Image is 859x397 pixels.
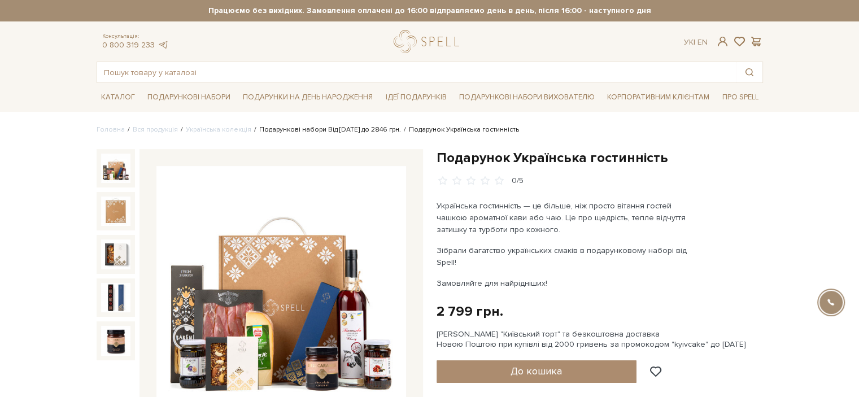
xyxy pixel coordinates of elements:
[101,154,130,183] img: Подарунок Українська гостинність
[238,89,377,106] a: Подарунки на День народження
[437,360,637,383] button: До кошика
[101,283,130,312] img: Подарунок Українська гостинність
[437,245,701,268] p: Зібрали багатство українських смаків в подарунковому наборі від Spell!
[437,277,701,289] p: Замовляйте для найрідніших!
[394,30,464,53] a: logo
[259,125,401,134] a: Подарункові набори Від [DATE] до 2846 грн.
[511,365,562,377] span: До кошика
[697,37,708,47] a: En
[512,176,524,186] div: 0/5
[437,329,763,350] div: [PERSON_NAME] "Київський торт" та безкоштовна доставка Новою Поштою при купівлі від 2000 гривень ...
[603,88,714,107] a: Корпоративним клієнтам
[684,37,708,47] div: Ук
[437,303,503,320] div: 2 799 грн.
[133,125,178,134] a: Вся продукція
[143,89,235,106] a: Подарункові набори
[717,89,762,106] a: Про Spell
[736,62,762,82] button: Пошук товару у каталозі
[455,88,599,107] a: Подарункові набори вихователю
[186,125,251,134] a: Українська колекція
[97,6,763,16] strong: Працюємо без вихідних. Замовлення оплачені до 16:00 відправляємо день в день, після 16:00 - насту...
[101,326,130,355] img: Подарунок Українська гостинність
[437,149,763,167] h1: Подарунок Українська гостинність
[401,125,519,135] li: Подарунок Українська гостинність
[101,239,130,269] img: Подарунок Українська гостинність
[694,37,695,47] span: |
[381,89,451,106] a: Ідеї подарунків
[102,40,155,50] a: 0 800 319 233
[158,40,169,50] a: telegram
[97,62,736,82] input: Пошук товару у каталозі
[437,200,701,235] p: Українська гостинність — це більше, ніж просто вітання гостей чашкою ароматної кави або чаю. Це п...
[97,125,125,134] a: Головна
[101,197,130,226] img: Подарунок Українська гостинність
[102,33,169,40] span: Консультація:
[97,89,139,106] a: Каталог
